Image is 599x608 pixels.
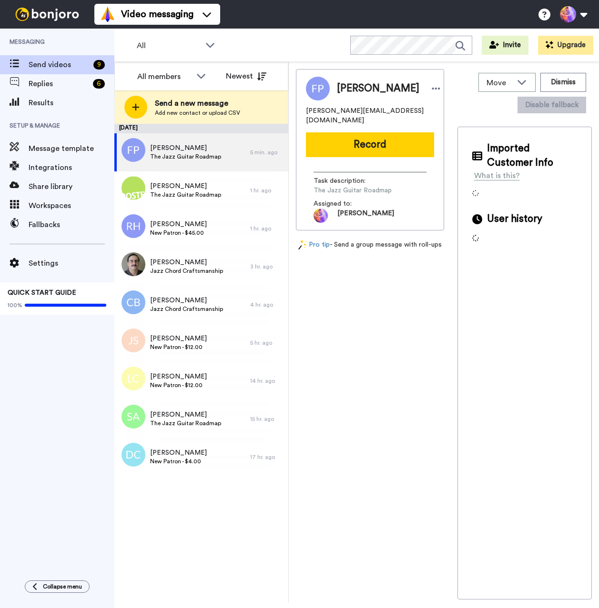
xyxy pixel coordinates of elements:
[29,258,114,269] span: Settings
[150,267,223,275] span: Jazz Chord Craftsmanship
[306,132,434,157] button: Record
[250,263,284,270] div: 3 hr. ago
[8,301,22,309] span: 100%
[150,258,223,267] span: [PERSON_NAME]
[122,290,145,314] img: cb.png
[155,109,240,117] span: Add new contact or upload CSV
[122,405,145,429] img: sa.png
[306,106,434,125] span: [PERSON_NAME][EMAIL_ADDRESS][DOMAIN_NAME]
[137,71,192,82] div: All members
[29,200,114,211] span: Workspaces
[114,124,288,133] div: [DATE]
[29,162,114,173] span: Integrations
[150,296,223,305] span: [PERSON_NAME]
[250,339,284,347] div: 5 hr. ago
[150,181,221,191] span: [PERSON_NAME]
[487,141,578,170] span: Imported Customer Info
[29,143,114,154] span: Message template
[150,458,207,465] span: New Patron - $4.00
[250,149,284,156] div: 5 min. ago
[314,209,328,223] img: photo.jpg
[150,381,207,389] span: New Patron - $12.00
[482,36,528,55] button: Invite
[150,219,207,229] span: [PERSON_NAME]
[487,77,512,89] span: Move
[150,334,207,343] span: [PERSON_NAME]
[314,186,404,195] span: The Jazz Guitar Roadmap
[150,372,207,381] span: [PERSON_NAME]
[29,78,89,90] span: Replies
[122,176,145,200] img: 8de251b7-242b-471b-aa98-855c4c409c97.png
[150,343,207,351] span: New Patron - $12.00
[150,191,221,199] span: The Jazz Guitar Roadmap
[25,580,90,593] button: Collapse menu
[122,138,145,162] img: fp.png
[93,79,105,89] div: 6
[540,73,586,92] button: Dismiss
[250,187,284,194] div: 1 hr. ago
[100,7,115,22] img: vm-color.svg
[150,419,221,427] span: The Jazz Guitar Roadmap
[250,301,284,309] div: 4 hr. ago
[250,415,284,423] div: 15 hr. ago
[150,410,221,419] span: [PERSON_NAME]
[8,289,76,296] span: QUICK START GUIDE
[155,98,240,109] span: Send a new message
[122,252,145,276] img: 5dd51e38-6e88-4955-94f9-1d5823b998eb.jpg
[93,60,105,70] div: 9
[122,214,145,238] img: rh.png
[538,36,593,55] button: Upgrade
[29,59,90,70] span: Send videos
[296,240,444,250] div: - Send a group message with roll-ups
[314,199,380,209] span: Assigned to:
[250,453,284,461] div: 17 hr. ago
[150,229,207,237] span: New Patron - $45.00
[487,212,542,226] span: User history
[314,176,380,186] span: Task description :
[150,448,207,458] span: [PERSON_NAME]
[298,240,330,250] a: Pro tip
[306,77,330,100] img: Image of Frantisek Postl
[219,67,274,86] button: Newest
[122,443,145,467] img: dc.png
[29,219,114,230] span: Fallbacks
[337,81,419,96] span: [PERSON_NAME]
[137,40,201,51] span: All
[250,377,284,385] div: 14 hr. ago
[250,225,284,232] div: 1 hr. ago
[150,143,221,153] span: [PERSON_NAME]
[150,305,223,313] span: Jazz Chord Craftsmanship
[337,209,394,223] span: [PERSON_NAME]
[11,8,83,21] img: bj-logo-header-white.svg
[122,329,145,352] img: js.png
[121,8,193,21] span: Video messaging
[150,153,221,160] span: The Jazz Guitar Roadmap
[43,583,82,590] span: Collapse menu
[474,170,520,181] div: What is this?
[518,97,586,113] button: Disable fallback
[29,181,114,192] span: Share library
[29,97,114,109] span: Results
[122,367,145,390] img: lc.png
[298,240,307,250] img: magic-wand.svg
